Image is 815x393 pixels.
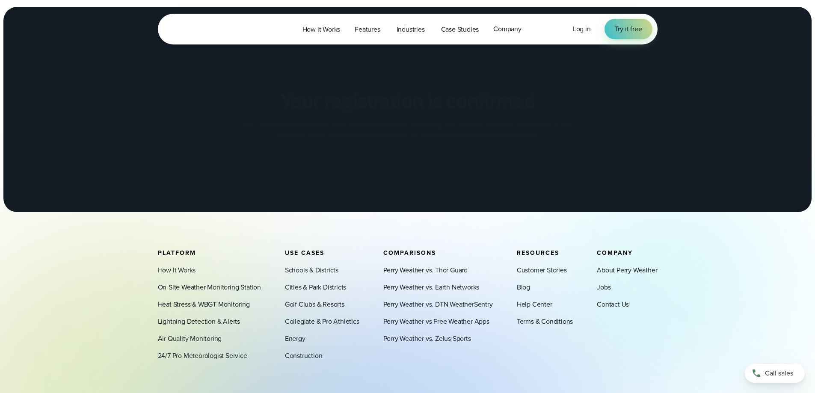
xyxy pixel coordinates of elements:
[355,24,380,35] span: Features
[285,265,338,275] a: Schools & Districts
[158,316,240,327] a: Lightning Detection & Alerts
[295,21,348,38] a: How it Works
[597,299,629,310] a: Contact Us
[158,265,196,275] a: How It Works
[383,334,471,344] a: Perry Weather vs. Zelus Sports
[158,282,261,293] a: On-Site Weather Monitoring Station
[517,248,559,257] span: Resources
[434,21,486,38] a: Case Studies
[517,299,552,310] a: Help Center
[517,316,573,327] a: Terms & Conditions
[158,351,247,361] a: 24/7 Pro Meteorologist Service
[441,24,479,35] span: Case Studies
[765,368,793,378] span: Call sales
[158,299,250,310] a: Heat Stress & WBGT Monitoring
[745,364,805,383] a: Call sales
[615,24,642,34] span: Try it free
[397,24,425,35] span: Industries
[605,19,652,39] a: Try it free
[285,316,359,327] a: Collegiate & Pro Athletics
[383,248,436,257] span: Comparisons
[383,299,493,310] a: Perry Weather vs. DTN WeatherSentry
[285,351,323,361] a: Construction
[517,282,530,293] a: Blog
[493,24,522,34] span: Company
[285,282,346,293] a: Cities & Park Districts
[383,316,489,327] a: Perry Weather vs Free Weather Apps
[285,299,344,310] a: Golf Clubs & Resorts
[383,282,480,293] a: Perry Weather vs. Earth Networks
[517,265,567,275] a: Customer Stories
[158,248,196,257] span: Platform
[597,248,633,257] span: Company
[302,24,341,35] span: How it Works
[573,24,591,34] a: Log in
[597,282,611,293] a: Jobs
[285,334,305,344] a: Energy
[383,265,468,275] a: Perry Weather vs. Thor Guard
[285,248,324,257] span: Use Cases
[158,334,222,344] a: Air Quality Monitoring
[597,265,657,275] a: About Perry Weather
